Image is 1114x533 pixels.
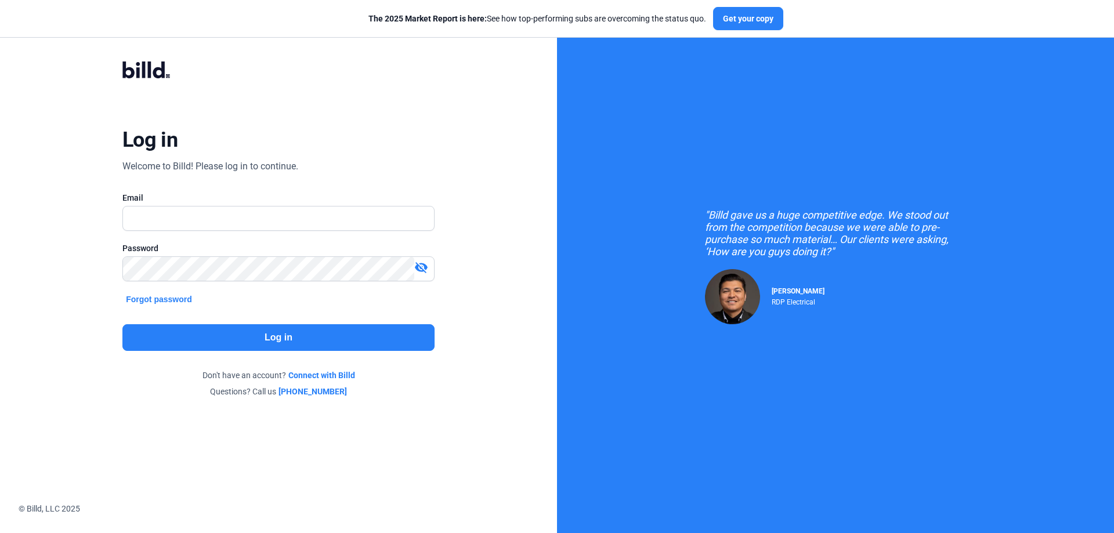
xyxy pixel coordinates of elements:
div: Email [122,192,435,204]
a: [PHONE_NUMBER] [278,386,347,397]
button: Get your copy [713,7,783,30]
span: [PERSON_NAME] [772,287,824,295]
div: RDP Electrical [772,295,824,306]
div: Password [122,242,435,254]
mat-icon: visibility_off [414,260,428,274]
div: See how top-performing subs are overcoming the status quo. [368,13,706,24]
img: Raul Pacheco [705,269,760,324]
div: "Billd gave us a huge competitive edge. We stood out from the competition because we were able to... [705,209,966,258]
span: The 2025 Market Report is here: [368,14,487,23]
div: Log in [122,127,178,153]
button: Forgot password [122,293,196,306]
div: Welcome to Billd! Please log in to continue. [122,159,298,173]
button: Log in [122,324,435,351]
div: Questions? Call us [122,386,435,397]
a: Connect with Billd [288,369,355,381]
div: Don't have an account? [122,369,435,381]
